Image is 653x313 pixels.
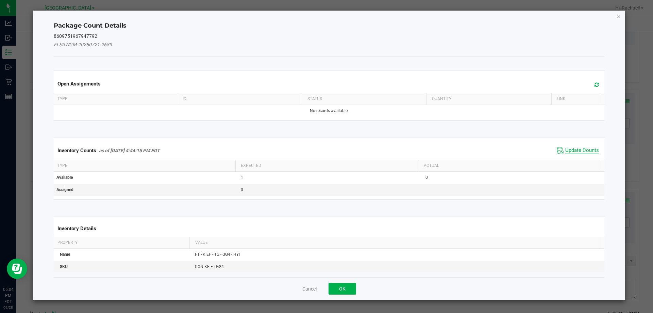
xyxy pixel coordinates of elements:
[57,163,67,168] span: Type
[60,252,70,257] span: Name
[54,21,605,30] h4: Package Count Details
[57,225,96,232] span: Inventory Details
[432,96,451,101] span: Quantity
[195,240,208,245] span: Value
[183,96,186,101] span: ID
[99,148,160,153] span: as of [DATE] 4:44:15 PM EDT
[54,42,605,47] h5: FLSRWGM-20250721-2689
[557,96,566,101] span: Link
[425,175,428,180] span: 0
[52,105,606,117] td: No records available.
[565,147,599,154] span: Update Counts
[329,283,356,295] button: OK
[56,175,73,180] span: Available
[424,163,439,168] span: Actual
[241,163,261,168] span: Expected
[616,12,621,20] button: Close
[7,259,27,279] iframe: Resource center
[195,264,224,269] span: CON-KF-FT-GG4
[57,96,67,101] span: Type
[57,81,101,87] span: Open Assignments
[54,34,605,39] h5: 8609751967947792
[60,264,68,269] span: SKU
[241,187,243,192] span: 0
[307,96,322,101] span: Status
[241,175,243,180] span: 1
[56,187,73,192] span: Assigned
[195,252,240,257] span: FT - KIEF - 1G - GG4 - HYI
[302,285,317,292] button: Cancel
[57,240,78,245] span: Property
[57,147,96,154] span: Inventory Counts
